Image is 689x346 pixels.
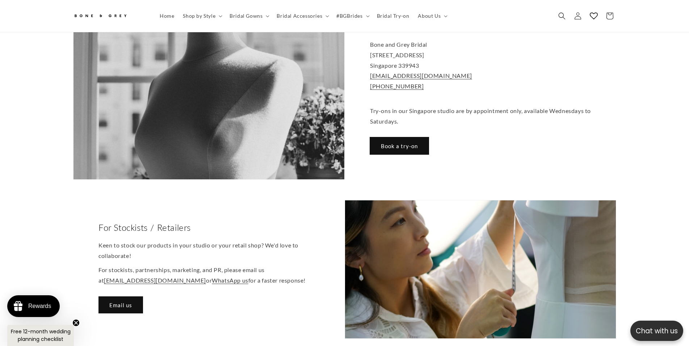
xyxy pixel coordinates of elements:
span: Home [160,13,174,19]
summary: #BGBrides [332,8,372,24]
h2: For Stockists / Retailers [98,222,191,233]
a: [PHONE_NUMBER] [370,83,424,89]
summary: Bridal Accessories [272,8,332,24]
a: Book a try-on [370,137,429,154]
div: Free 12-month wedding planning checklistClose teaser [7,325,74,346]
a: [EMAIL_ADDRESS][DOMAIN_NAME] [370,72,472,79]
summary: Search [554,8,570,24]
p: Keen to stock our products in your studio or your retail shop? We'd love to collaborate! [98,240,319,261]
span: About Us [418,13,441,19]
a: WhatsApp us [212,277,248,284]
a: Email us [98,297,143,314]
a: Bridal Try-on [373,8,414,24]
summary: About Us [413,8,450,24]
a: [EMAIL_ADDRESS][DOMAIN_NAME] [104,277,206,284]
summary: Bridal Gowns [225,8,272,24]
a: Bone and Grey Bridal [70,7,148,25]
a: Home [155,8,178,24]
button: Close teaser [72,319,80,326]
summary: Shop by Style [178,8,225,24]
p: Try-ons in our Singapore studio are by appointment only, available Wednesdays to Saturdays. [370,95,591,126]
p: Bone and Grey Bridal [STREET_ADDRESS] Singapore 339943 [370,39,591,92]
p: For stockists, partnerships, marketing, and PR, please email us at or for a faster response! [98,265,319,286]
img: Bone and Grey Bridal [73,10,127,22]
div: Rewards [28,303,51,309]
span: Free 12-month wedding planning checklist [11,328,71,343]
span: Shop by Style [183,13,215,19]
button: Open chatbox [630,321,683,341]
span: Bridal Gowns [230,13,262,19]
span: Bridal Try-on [377,13,409,19]
span: #BGBrides [336,13,362,19]
p: Chat with us [630,326,683,336]
span: Bridal Accessories [277,13,322,19]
